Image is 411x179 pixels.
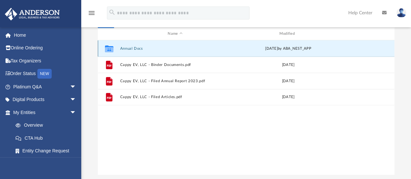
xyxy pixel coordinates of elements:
[5,93,86,106] a: Digital Productsarrow_drop_down
[5,29,86,42] a: Home
[346,31,392,37] div: id
[70,80,83,94] span: arrow_drop_down
[37,69,52,79] div: NEW
[396,8,406,18] img: User Pic
[120,31,230,37] div: Name
[120,46,230,51] button: Annual Docs
[5,80,86,93] a: Platinum Q&Aarrow_drop_down
[9,145,86,158] a: Entity Change Request
[101,31,117,37] div: id
[120,79,230,83] button: Cappy EV, LLC - Filed Annual Report 2023.pdf
[9,132,86,145] a: CTA Hub
[233,46,343,52] div: [DATE] by ABA_NEST_APP
[9,119,86,132] a: Overview
[5,54,86,67] a: Tax Organizers
[233,62,343,68] div: [DATE]
[98,40,394,175] div: grid
[88,12,96,17] a: menu
[5,106,86,119] a: My Entitiesarrow_drop_down
[5,42,86,55] a: Online Ordering
[3,8,62,20] img: Anderson Advisors Platinum Portal
[5,67,86,81] a: Order StatusNEW
[109,9,116,16] i: search
[70,106,83,119] span: arrow_drop_down
[233,31,343,37] div: Modified
[120,95,230,99] button: Cappy EV, LLC - Filed Articles.pdf
[233,78,343,84] div: [DATE]
[120,63,230,67] button: Cappy EV, LLC - Binder Documents.pdf
[70,93,83,107] span: arrow_drop_down
[233,94,343,100] div: [DATE]
[88,9,96,17] i: menu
